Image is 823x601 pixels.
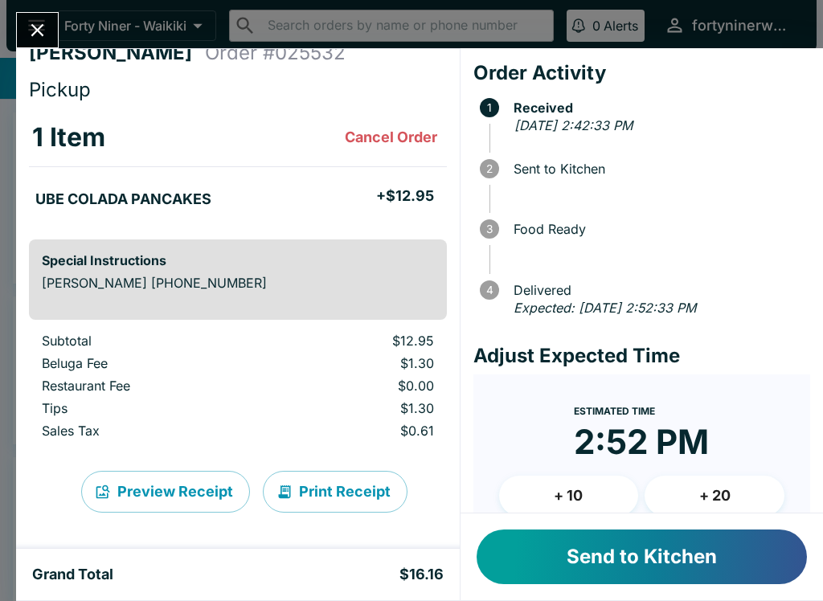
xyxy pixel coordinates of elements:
text: 4 [485,284,493,296]
p: Beluga Fee [42,355,254,371]
button: Cancel Order [338,121,444,153]
em: [DATE] 2:42:33 PM [514,117,633,133]
text: 2 [486,162,493,175]
p: $12.95 [280,333,434,349]
p: Sales Tax [42,423,254,439]
h4: Order # 025532 [205,41,346,65]
span: Sent to Kitchen [506,161,810,176]
button: Preview Receipt [81,471,250,513]
text: 1 [487,101,492,114]
p: Subtotal [42,333,254,349]
time: 2:52 PM [574,421,709,463]
span: Estimated Time [574,405,655,417]
h6: Special Instructions [42,252,434,268]
p: Tips [42,400,254,416]
span: Pickup [29,78,91,101]
button: Send to Kitchen [477,529,807,584]
p: $0.00 [280,378,434,394]
p: $1.30 [280,355,434,371]
p: Restaurant Fee [42,378,254,394]
h5: Grand Total [32,565,113,584]
span: Received [506,100,810,115]
text: 3 [486,223,493,235]
h5: UBE COLADA PANCAKES [35,190,211,209]
h4: Order Activity [473,61,810,85]
em: Expected: [DATE] 2:52:33 PM [514,300,696,316]
button: + 20 [645,476,784,516]
h5: + $12.95 [376,186,434,206]
button: + 10 [499,476,639,516]
p: $1.30 [280,400,434,416]
span: Food Ready [506,222,810,236]
button: Close [17,13,58,47]
span: Delivered [506,283,810,297]
h4: Adjust Expected Time [473,344,810,368]
h4: [PERSON_NAME] [29,41,205,65]
p: [PERSON_NAME] [PHONE_NUMBER] [42,275,434,291]
p: $0.61 [280,423,434,439]
button: Print Receipt [263,471,407,513]
h3: 1 Item [32,121,105,153]
table: orders table [29,333,447,445]
table: orders table [29,108,447,227]
h5: $16.16 [399,565,444,584]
